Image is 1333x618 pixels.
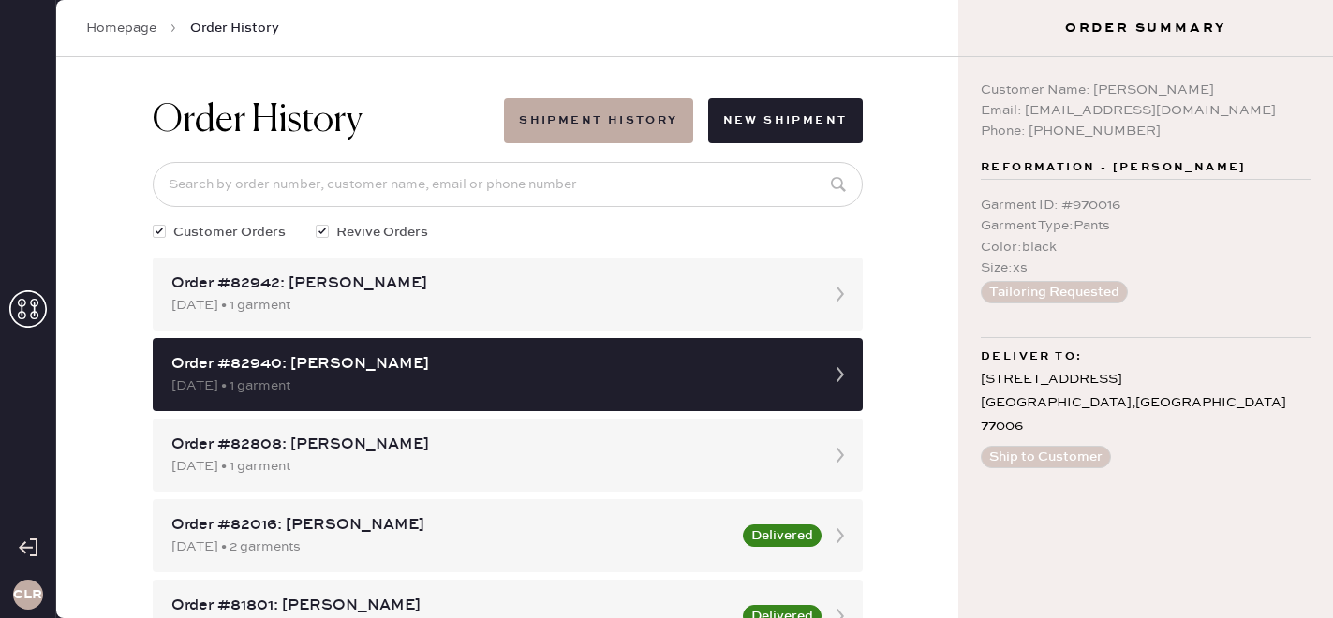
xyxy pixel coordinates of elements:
div: Order #82940: [PERSON_NAME] [171,353,810,375]
span: Customer Orders [173,222,286,243]
div: Email: [EMAIL_ADDRESS][DOMAIN_NAME] [981,100,1311,121]
button: New Shipment [708,98,863,143]
a: Homepage [86,19,156,37]
iframe: Front Chat [1244,534,1325,614]
div: [DATE] • 1 garment [171,456,810,477]
div: [STREET_ADDRESS] [GEOGRAPHIC_DATA] , [GEOGRAPHIC_DATA] 77006 [981,368,1311,439]
span: Revive Orders [336,222,428,243]
div: Order #82016: [PERSON_NAME] [171,514,732,537]
div: Color : black [981,237,1311,257]
span: Reformation - [PERSON_NAME] [981,156,1247,179]
span: Order History [190,19,279,37]
span: Deliver to: [981,346,1082,368]
button: Shipment History [504,98,692,143]
h3: Order Summary [958,19,1333,37]
h1: Order History [153,98,363,143]
div: Garment ID : # 970016 [981,195,1311,215]
div: Order #82942: [PERSON_NAME] [171,272,810,295]
input: Search by order number, customer name, email or phone number [153,162,863,207]
h3: CLR [13,588,42,601]
div: Order #82808: [PERSON_NAME] [171,434,810,456]
button: Ship to Customer [981,446,1111,468]
div: Size : xs [981,257,1311,278]
div: Order #81801: [PERSON_NAME] [171,595,732,617]
button: Tailoring Requested [981,281,1128,303]
div: [DATE] • 1 garment [171,375,810,396]
div: Customer Name: [PERSON_NAME] [981,80,1311,100]
div: Phone: [PHONE_NUMBER] [981,121,1311,141]
button: Delivered [743,524,822,547]
div: [DATE] • 1 garment [171,295,810,316]
div: [DATE] • 2 garments [171,537,732,557]
div: Garment Type : Pants [981,215,1311,236]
